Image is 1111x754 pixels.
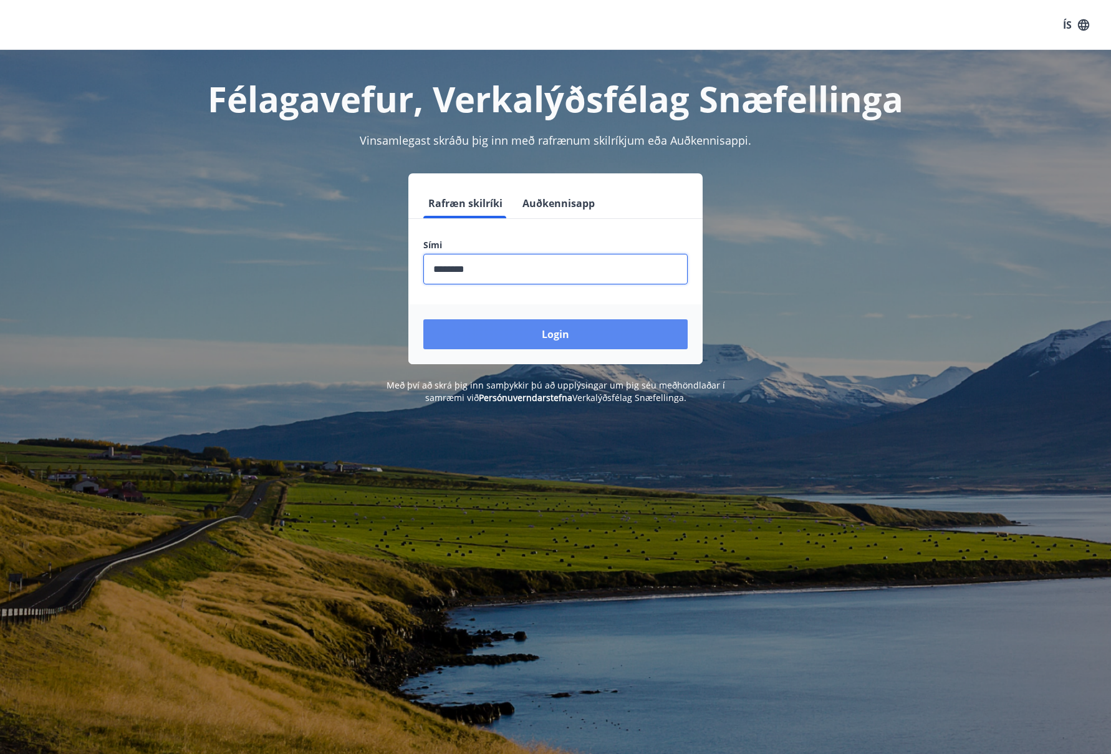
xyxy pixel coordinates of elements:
button: Rafræn skilríki [423,188,507,218]
button: Login [423,319,688,349]
button: ÍS [1056,14,1096,36]
button: Auðkennisapp [517,188,600,218]
span: Með því að skrá þig inn samþykkir þú að upplýsingar um þig séu meðhöndlaðar í samræmi við Verkalý... [387,379,725,404]
a: Persónuverndarstefna [479,392,572,404]
span: Vinsamlegast skráðu þig inn með rafrænum skilríkjum eða Auðkennisappi. [360,133,751,148]
h1: Félagavefur, Verkalýðsfélag Snæfellinga [122,75,989,122]
label: Sími [423,239,688,251]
